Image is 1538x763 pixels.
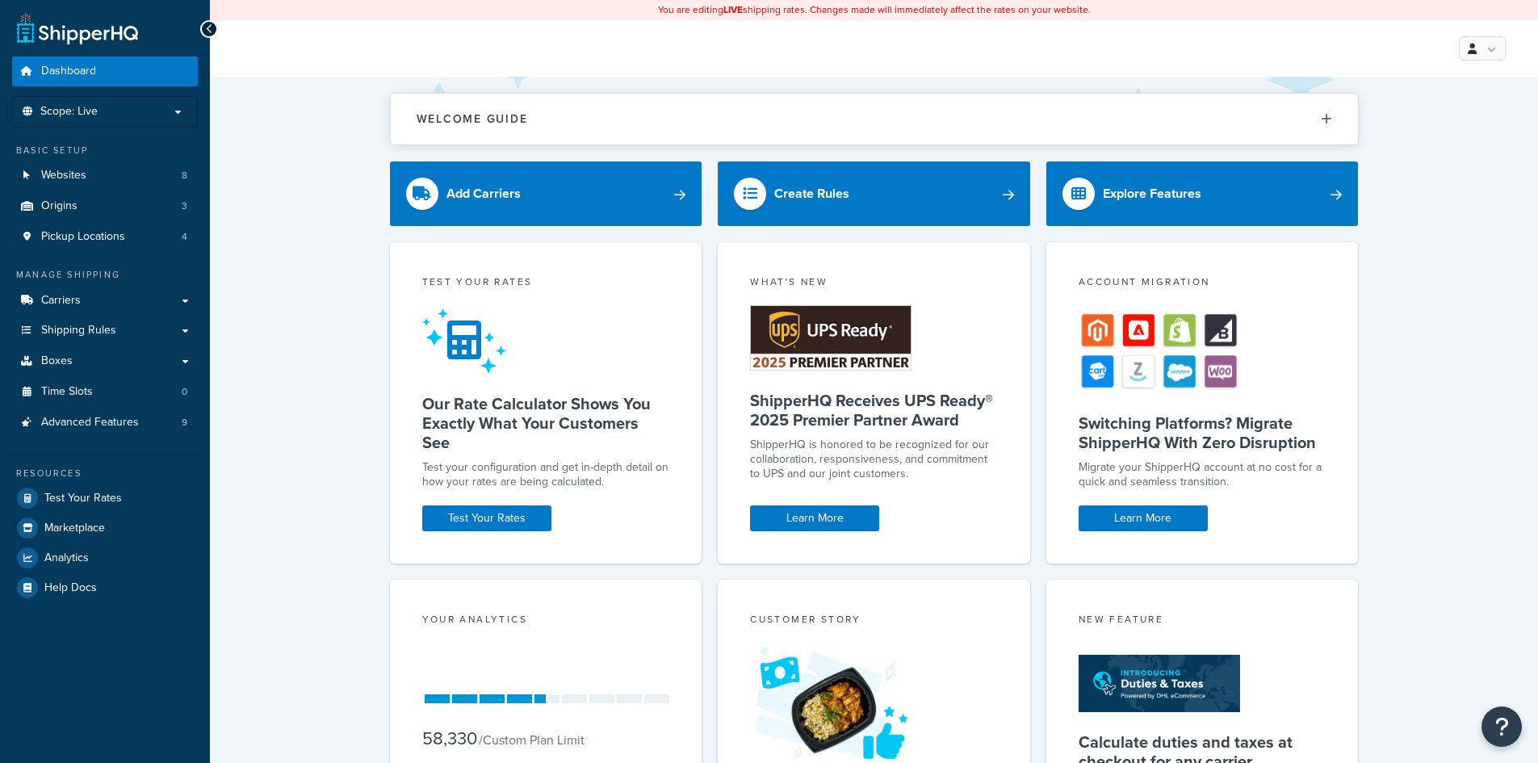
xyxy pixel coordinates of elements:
a: Explore Features [1046,161,1359,226]
div: Test your rates [422,275,670,293]
span: Analytics [44,551,89,565]
div: Create Rules [774,182,849,205]
h5: Switching Platforms? Migrate ShipperHQ With Zero Disruption [1079,413,1326,452]
a: Origins3 [12,191,198,221]
span: Marketplace [44,522,105,535]
span: Origins [41,199,78,213]
small: / Custom Plan Limit [479,731,585,749]
div: New Feature [1079,612,1326,631]
span: 3 [182,199,187,213]
h5: ShipperHQ Receives UPS Ready® 2025 Premier Partner Award [750,391,998,430]
a: Marketplace [12,514,198,543]
div: Migrate your ShipperHQ account at no cost for a quick and seamless transition. [1079,460,1326,489]
span: Websites [41,169,86,182]
a: Dashboard [12,57,198,86]
span: Pickup Locations [41,230,125,244]
a: Learn More [1079,505,1208,531]
span: Test Your Rates [44,492,122,505]
button: Open Resource Center [1481,706,1522,747]
a: Carriers [12,286,198,316]
span: 58,330 [422,725,477,752]
a: Test Your Rates [12,484,198,513]
a: Analytics [12,543,198,572]
span: Scope: Live [40,105,98,119]
span: Dashboard [41,65,96,78]
a: Websites8 [12,161,198,191]
div: Your Analytics [422,612,670,631]
div: Resources [12,467,198,480]
span: 9 [182,416,187,430]
h5: Our Rate Calculator Shows You Exactly What Your Customers See [422,394,670,452]
b: LIVE [723,2,743,17]
span: Advanced Features [41,416,139,430]
a: Add Carriers [390,161,702,226]
div: Explore Features [1103,182,1201,205]
p: ShipperHQ is honored to be recognized for our collaboration, responsiveness, and commitment to UP... [750,438,998,481]
div: Basic Setup [12,144,198,157]
div: Account Migration [1079,275,1326,293]
button: Welcome Guide [391,94,1358,145]
div: Test your configuration and get in-depth detail on how your rates are being calculated. [422,460,670,489]
li: Advanced Features [12,408,198,438]
li: Websites [12,161,198,191]
span: Carriers [41,294,81,308]
span: Help Docs [44,581,97,595]
li: Time Slots [12,377,198,407]
span: 0 [182,385,187,399]
span: 4 [182,230,187,244]
a: Learn More [750,505,879,531]
a: Pickup Locations4 [12,222,198,252]
a: Shipping Rules [12,316,198,346]
div: Customer Story [750,612,998,631]
a: Time Slots0 [12,377,198,407]
span: Shipping Rules [41,324,116,337]
li: Origins [12,191,198,221]
div: Manage Shipping [12,268,198,282]
span: Boxes [41,354,73,368]
span: 8 [182,169,187,182]
a: Create Rules [718,161,1030,226]
div: Add Carriers [446,182,521,205]
h2: Welcome Guide [417,113,528,125]
a: Test Your Rates [422,505,551,531]
a: Boxes [12,346,198,376]
li: Pickup Locations [12,222,198,252]
div: What's New [750,275,998,293]
span: Time Slots [41,385,93,399]
a: Help Docs [12,573,198,602]
a: Advanced Features9 [12,408,198,438]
